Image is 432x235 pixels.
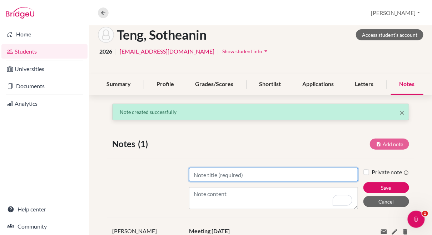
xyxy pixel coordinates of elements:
div: Profile [148,74,183,95]
span: (1) [138,137,151,150]
div: Summary [98,74,139,95]
button: Show student infoarrow_drop_down [222,46,270,57]
button: Close [399,108,404,117]
span: [PERSON_NAME] [112,227,157,234]
a: Community [1,219,88,234]
img: Bridge-U [6,7,34,19]
a: Documents [1,79,88,93]
div: Grades/Scores [187,74,242,95]
button: Cancel [363,196,409,207]
a: Home [1,27,88,41]
span: Notes [112,137,138,150]
span: Show student info [222,48,262,54]
input: Note title (required) [189,168,358,181]
span: 1 [422,211,428,216]
span: × [399,107,404,117]
div: Applications [294,74,342,95]
span: | [115,47,117,56]
span: 2026 [99,47,112,56]
div: Notes [391,74,423,95]
a: Help center [1,202,88,216]
button: [PERSON_NAME] [368,6,423,20]
div: Letters [347,74,382,95]
a: Universities [1,62,88,76]
a: Students [1,44,88,59]
h1: Teng, Sotheanin [117,27,207,42]
a: Access student's account [356,29,423,40]
div: Shortlist [251,74,290,95]
a: [EMAIL_ADDRESS][DOMAIN_NAME] [120,47,214,56]
i: arrow_drop_down [262,47,269,55]
button: Save [363,182,409,193]
p: Note created successfully [120,108,402,116]
button: Add note [370,139,409,150]
img: Sotheanin Teng's avatar [98,27,114,43]
span: | [217,47,219,56]
span: Meeting [DATE] [189,227,230,234]
iframe: Intercom live chat [408,211,425,228]
textarea: To enrich screen reader interactions, please activate Accessibility in Grammarly extension settings [189,187,358,209]
label: Private note [372,168,409,176]
a: Analytics [1,96,88,111]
